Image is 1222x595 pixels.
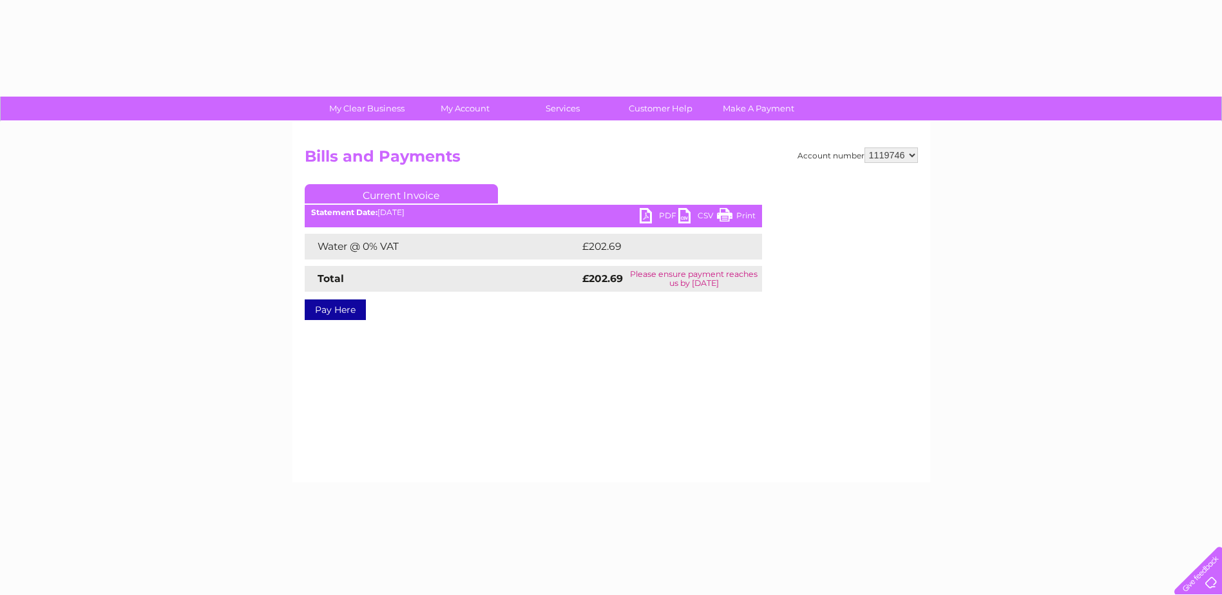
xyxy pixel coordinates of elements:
[705,97,812,120] a: Make A Payment
[305,184,498,203] a: Current Invoice
[717,208,756,227] a: Print
[582,272,623,285] strong: £202.69
[510,97,616,120] a: Services
[305,299,366,320] a: Pay Here
[318,272,344,285] strong: Total
[640,208,678,227] a: PDF
[311,207,377,217] b: Statement Date:
[305,147,918,172] h2: Bills and Payments
[678,208,717,227] a: CSV
[305,208,762,217] div: [DATE]
[607,97,714,120] a: Customer Help
[579,234,740,260] td: £202.69
[797,147,918,163] div: Account number
[626,266,761,292] td: Please ensure payment reaches us by [DATE]
[412,97,518,120] a: My Account
[314,97,420,120] a: My Clear Business
[305,234,579,260] td: Water @ 0% VAT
